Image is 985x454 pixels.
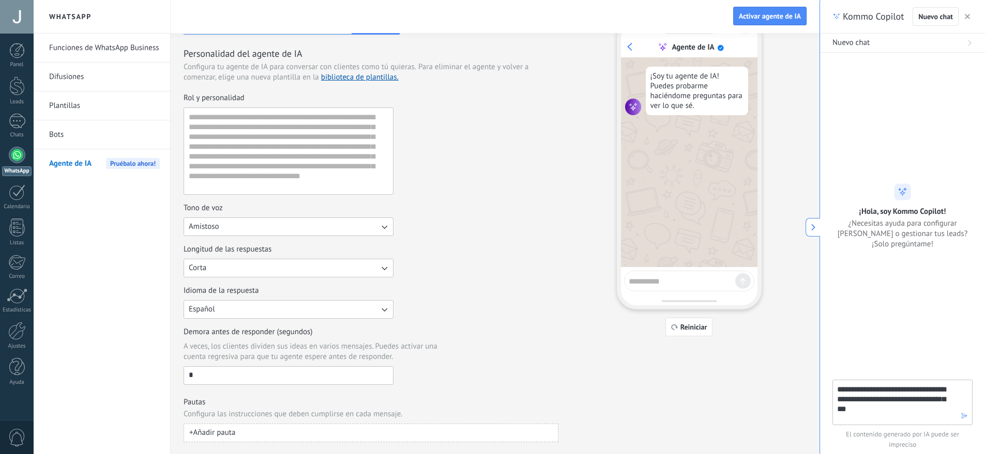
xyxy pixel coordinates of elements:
div: Calendario [2,203,32,210]
span: Agente de IA [49,149,92,178]
span: Nuevo chat [918,13,953,20]
div: WhatsApp [2,166,32,176]
span: + Añadir pauta [189,428,235,438]
button: Idioma de la respuesta [184,300,393,319]
button: Nuevo chat [913,7,959,26]
div: Ayuda [2,379,32,386]
li: Difusiones [34,62,170,91]
textarea: Rol y personalidad [184,108,391,194]
a: Agente de IAPruébalo ahora! [49,149,160,178]
span: Kommo Copilot [843,10,904,23]
span: Configura las instrucciones que deben cumplirse en cada mensaje. [184,409,403,419]
span: ¿Necesitas ayuda para configurar [PERSON_NAME] o gestionar tus leads? ¡Solo pregúntame! [832,218,973,249]
button: Nuevo chat [820,34,985,53]
button: Activar agente de IA [733,7,807,25]
input: Demora antes de responder (segundos)A veces, los clientes dividen sus ideas en varios mensajes. P... [184,367,393,383]
button: Tono de voz [184,217,393,236]
div: Chats [2,132,32,138]
h3: Personalidad del agente de IA [184,47,558,60]
span: Amistoso [189,222,219,232]
div: Correo [2,273,32,280]
li: Agente de IA [34,149,170,178]
span: A veces, los clientes dividen sus ideas en varios mensajes. Puedes activar una cuenta regresiva p... [184,341,456,362]
div: Listas [2,240,32,246]
div: Panel [2,61,32,68]
span: Español [189,304,215,315]
li: Bots [34,120,170,149]
li: Plantillas [34,91,170,120]
a: Difusiones [49,62,160,91]
div: Ajustes [2,343,32,350]
a: Bots [49,120,160,149]
span: Longitud de las respuestas [184,244,271,255]
span: Para eliminar el agente y volver a comenzar, elige una nueva plantilla en la [184,62,528,82]
img: agent icon [625,99,642,115]
button: +Añadir pauta [184,424,558,442]
a: Plantillas [49,91,160,120]
li: Funciones de WhatsApp Business [34,34,170,62]
button: Longitud de las respuestas [184,259,393,277]
span: El contenido generado por IA puede ser impreciso [832,429,973,450]
div: Leads [2,99,32,105]
div: Agente de IA [672,42,714,52]
button: Reiniciar [665,318,713,336]
h3: Pautas [184,397,558,407]
div: Estadísticas [2,307,32,314]
a: biblioteca de plantillas. [321,72,399,82]
span: Corta [189,263,206,273]
span: Configura tu agente de IA para conversar con clientes como tú quieras. [184,62,416,72]
span: Nuevo chat [832,38,870,48]
span: Rol y personalidad [184,93,245,103]
span: Tono de voz [184,203,223,213]
h2: ¡Hola, soy Kommo Copilot! [859,206,946,216]
span: Activar agente de IA [739,12,801,20]
span: Demora antes de responder (segundos) [184,327,313,337]
span: Idioma de la respuesta [184,286,259,296]
a: Funciones de WhatsApp Business [49,34,160,62]
div: ¡Soy tu agente de IA! Puedes probarme haciéndome preguntas para ver lo que sé. [646,67,748,115]
span: Reiniciar [680,323,707,331]
span: Pruébalo ahora! [106,158,160,169]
